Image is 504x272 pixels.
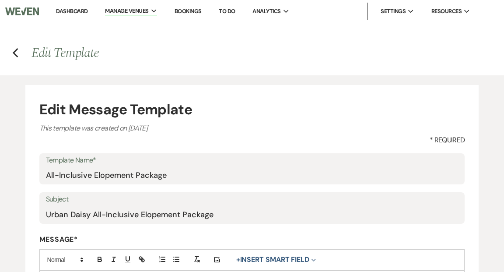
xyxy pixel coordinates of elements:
[252,7,280,16] span: Analytics
[5,2,39,21] img: Weven Logo
[219,7,235,15] a: To Do
[39,123,465,134] p: This template was created on [DATE]
[233,254,319,265] button: Insert Smart Field
[105,7,148,15] span: Manage Venues
[431,7,462,16] span: Resources
[381,7,406,16] span: Settings
[39,235,465,244] label: Message*
[31,43,98,63] span: Edit Template
[39,99,465,120] h4: Edit Message Template
[236,256,240,263] span: +
[430,135,465,145] span: * Required
[46,193,458,206] label: Subject
[175,7,202,15] a: Bookings
[56,7,87,15] a: Dashboard
[46,154,458,167] label: Template Name*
